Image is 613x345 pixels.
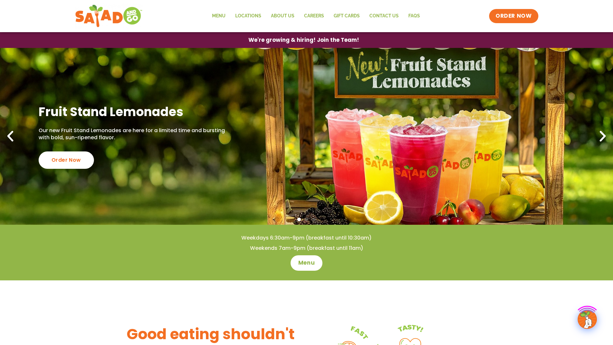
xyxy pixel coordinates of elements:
[39,104,228,120] h2: Fruit Stand Lemonades
[365,9,404,23] a: Contact Us
[404,9,425,23] a: FAQs
[3,129,17,143] div: Previous slide
[39,151,94,169] div: Order Now
[75,3,143,29] img: new-SAG-logo-768×292
[305,218,308,221] span: Go to slide 2
[13,234,600,241] h4: Weekdays 6:30am-9pm (breakfast until 10:30am)
[496,12,532,20] span: ORDER NOW
[291,255,322,271] a: Menu
[239,32,369,48] a: We're growing & hiring! Join the Team!
[298,259,315,267] span: Menu
[207,9,425,23] nav: Menu
[266,9,299,23] a: About Us
[230,9,266,23] a: Locations
[207,9,230,23] a: Menu
[299,9,329,23] a: Careers
[596,129,610,143] div: Next slide
[39,127,228,141] p: Our new Fruit Stand Lemonades are here for a limited time and bursting with bold, sun-ripened fla...
[489,9,538,23] a: ORDER NOW
[329,9,365,23] a: GIFT CARDS
[312,218,316,221] span: Go to slide 3
[297,218,301,221] span: Go to slide 1
[13,245,600,252] h4: Weekends 7am-9pm (breakfast until 11am)
[248,37,359,43] span: We're growing & hiring! Join the Team!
